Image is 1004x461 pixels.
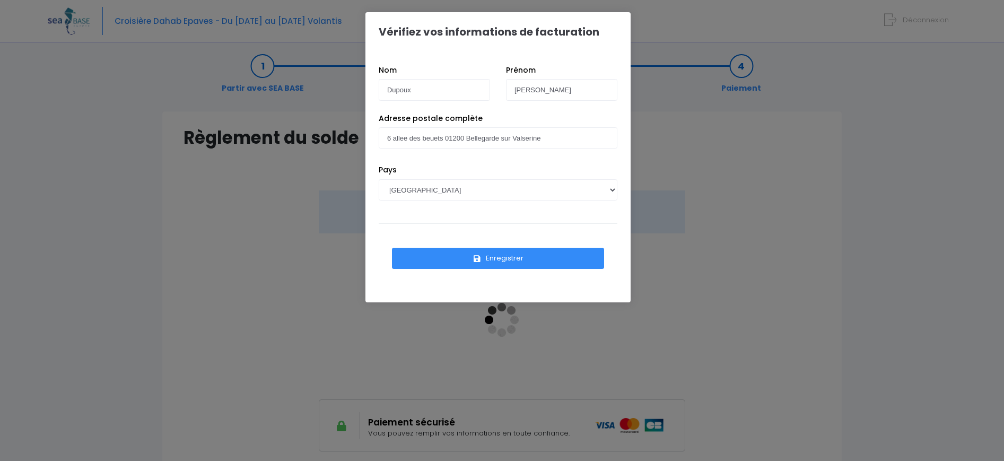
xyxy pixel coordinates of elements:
[379,113,483,124] label: Adresse postale complète
[379,65,397,76] label: Nom
[379,25,599,38] h1: Vérifiez vos informations de facturation
[506,65,536,76] label: Prénom
[379,164,397,176] label: Pays
[392,248,604,269] button: Enregistrer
